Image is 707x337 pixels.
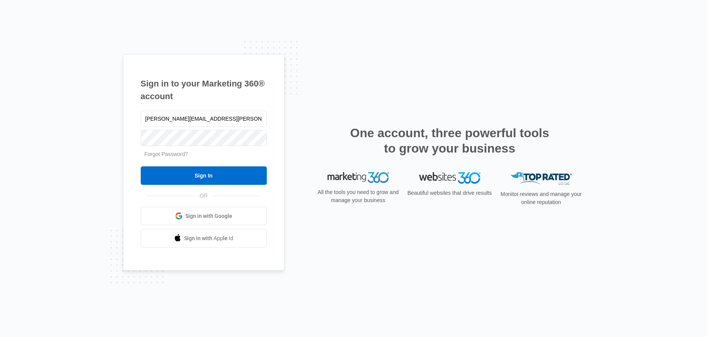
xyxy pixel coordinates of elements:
a: Forgot Password? [145,151,188,157]
img: Websites 360 [419,172,481,183]
p: All the tools you need to grow and manage your business [315,188,401,204]
p: Beautiful websites that drive results [407,189,493,197]
a: Sign in with Apple Id [141,229,267,247]
span: OR [194,192,213,200]
img: Marketing 360 [328,172,389,183]
h1: Sign in to your Marketing 360® account [141,77,267,103]
input: Sign In [141,166,267,185]
p: Monitor reviews and manage your online reputation [498,190,584,206]
img: Top Rated Local [511,172,572,185]
input: Email [141,111,267,127]
span: Sign in with Apple Id [184,234,233,242]
h2: One account, three powerful tools to grow your business [348,125,552,156]
a: Sign in with Google [141,207,267,225]
span: Sign in with Google [185,212,232,220]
